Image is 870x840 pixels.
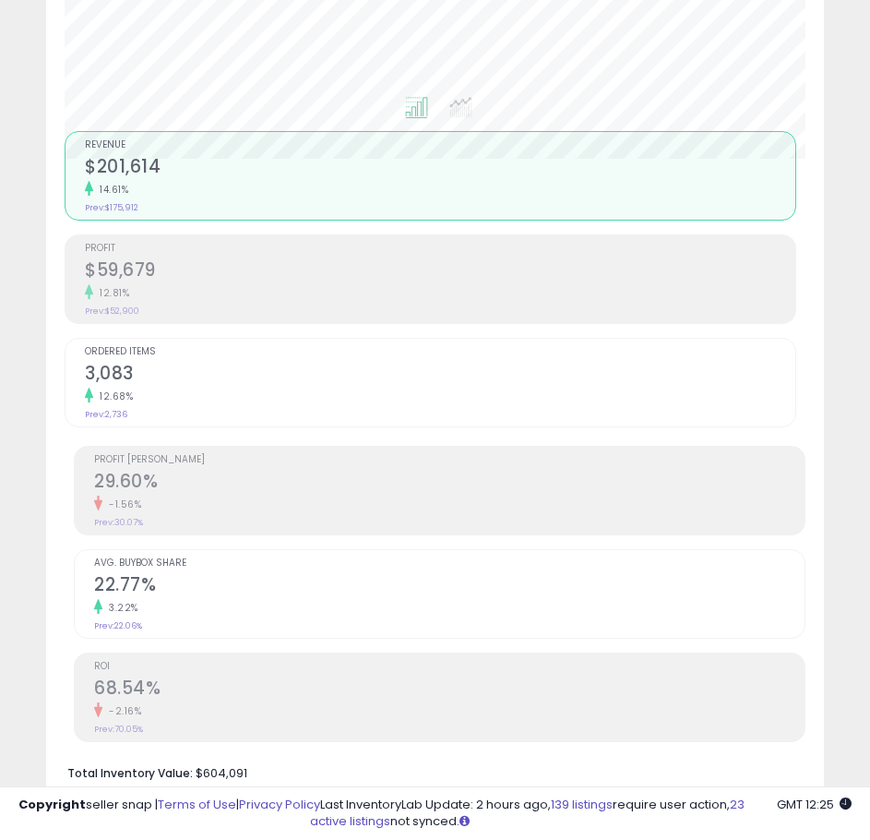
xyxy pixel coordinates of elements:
small: Prev: 22.06% [94,620,142,631]
span: 2025-10-8 12:25 GMT [777,796,852,813]
span: Profit [85,244,795,254]
span: Ordered Items [85,347,795,357]
a: Privacy Policy [239,796,320,813]
div: Last InventoryLab Update: 2 hours ago, require user action, not synced. [310,797,852,831]
span: ROI [94,662,804,672]
small: 14.61% [93,183,128,197]
small: 3.22% [102,601,138,615]
h2: 29.60% [94,471,804,496]
h2: $59,679 [85,259,795,284]
span: Avg. Buybox Share [94,558,804,569]
a: 139 listings [551,796,613,813]
small: Prev: 2,736 [85,409,127,420]
span: Revenue [85,140,795,150]
small: 12.68% [93,390,133,403]
h2: 3,083 [85,363,795,388]
li: $604,091 [67,761,792,783]
b: Total Inventory Value: [67,765,193,781]
strong: Copyright [18,796,86,813]
h2: 68.54% [94,678,804,702]
small: Prev: $52,900 [85,306,139,317]
small: Prev: 30.07% [94,517,143,528]
span: Profit [PERSON_NAME] [94,455,804,465]
small: -1.56% [102,498,141,511]
small: Prev: 70.05% [94,724,143,735]
h2: $201,614 [85,156,795,181]
a: Terms of Use [158,796,236,813]
h2: 22.77% [94,574,804,599]
small: -2.16% [102,704,141,718]
small: 12.81% [93,286,129,300]
a: 23 active listings [310,796,745,831]
div: seller snap | | [18,797,320,814]
small: Prev: $175,912 [85,202,138,213]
